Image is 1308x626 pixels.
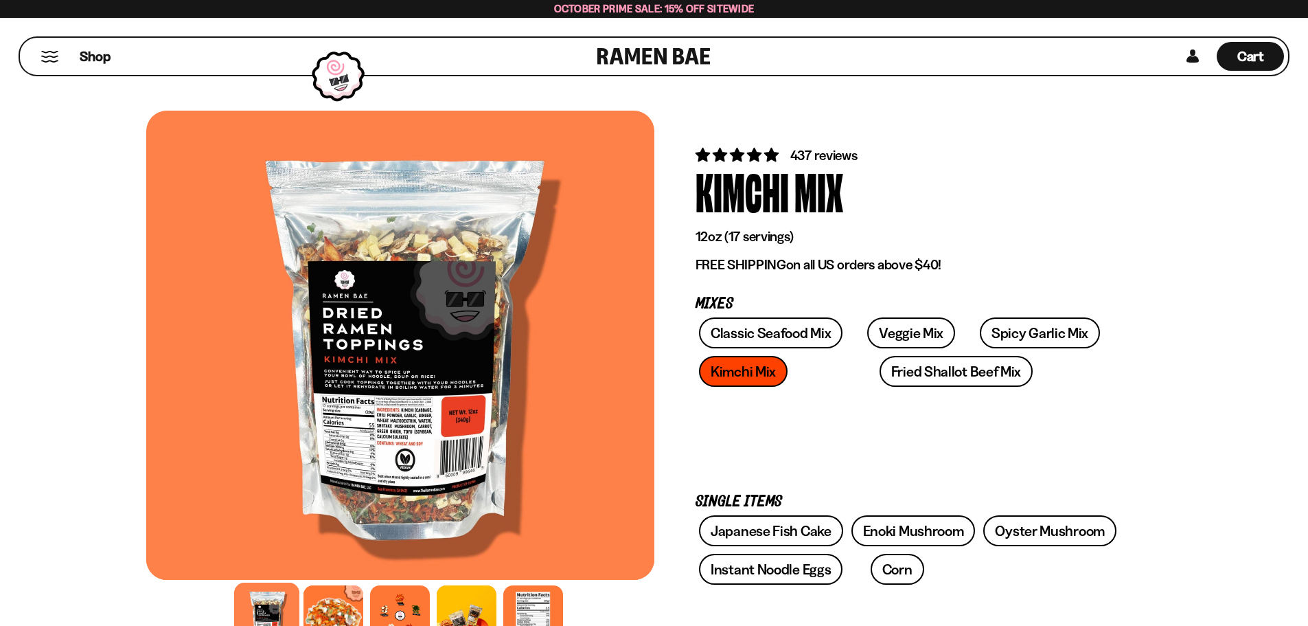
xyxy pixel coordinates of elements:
[696,165,789,216] div: Kimchi
[794,165,843,216] div: Mix
[790,147,858,164] span: 437 reviews
[696,495,1121,508] p: Single Items
[696,228,1121,245] p: 12oz (17 servings)
[880,356,1033,387] a: Fried Shallot Beef Mix
[699,317,842,348] a: Classic Seafood Mix
[871,554,924,585] a: Corn
[980,317,1100,348] a: Spicy Garlic Mix
[1237,48,1264,65] span: Cart
[696,256,1121,273] p: on all US orders above $40!
[983,515,1116,546] a: Oyster Mushroom
[696,256,786,273] strong: FREE SHIPPING
[1217,38,1284,75] div: Cart
[699,515,843,546] a: Japanese Fish Cake
[851,515,976,546] a: Enoki Mushroom
[696,146,781,164] span: 4.76 stars
[80,42,111,71] a: Shop
[699,554,842,585] a: Instant Noodle Eggs
[41,51,59,63] button: Mobile Menu Trigger
[867,317,955,348] a: Veggie Mix
[554,2,755,15] span: October Prime Sale: 15% off Sitewide
[80,47,111,66] span: Shop
[696,298,1121,311] p: Mixes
